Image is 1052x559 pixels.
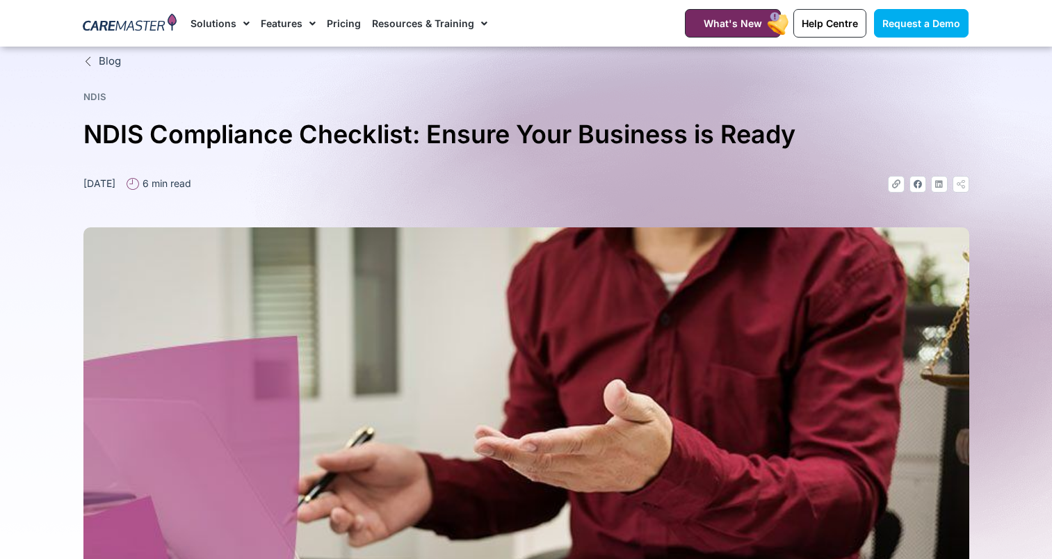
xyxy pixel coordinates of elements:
[874,9,969,38] a: Request a Demo
[139,176,191,191] span: 6 min read
[83,177,115,189] time: [DATE]
[882,17,960,29] span: Request a Demo
[793,9,866,38] a: Help Centre
[95,54,121,70] span: Blog
[83,91,106,102] a: NDIS
[802,17,858,29] span: Help Centre
[704,17,762,29] span: What's New
[685,9,781,38] a: What's New
[83,13,177,34] img: CareMaster Logo
[83,114,969,155] h1: NDIS Compliance Checklist: Ensure Your Business is Ready
[83,54,969,70] a: Blog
